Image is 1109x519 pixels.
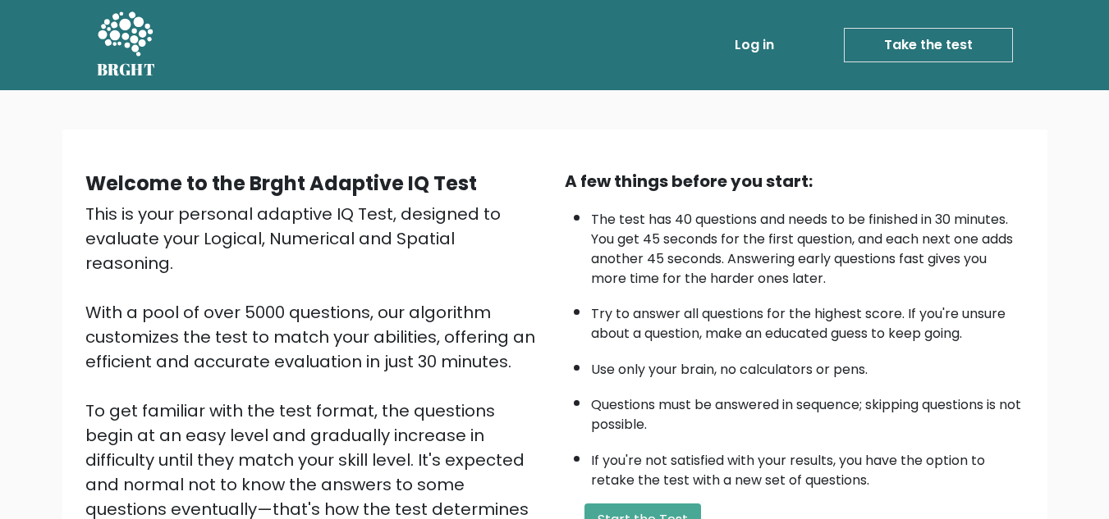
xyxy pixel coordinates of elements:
a: BRGHT [97,7,156,84]
li: Use only your brain, no calculators or pens. [591,352,1024,380]
div: A few things before you start: [565,169,1024,193]
b: Welcome to the Brght Adaptive IQ Test [85,170,477,197]
li: The test has 40 questions and needs to be finished in 30 minutes. You get 45 seconds for the firs... [591,202,1024,289]
li: If you're not satisfied with your results, you have the option to retake the test with a new set ... [591,443,1024,490]
a: Take the test [844,28,1013,62]
li: Questions must be answered in sequence; skipping questions is not possible. [591,387,1024,435]
li: Try to answer all questions for the highest score. If you're unsure about a question, make an edu... [591,296,1024,344]
h5: BRGHT [97,60,156,80]
a: Log in [728,29,781,61]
